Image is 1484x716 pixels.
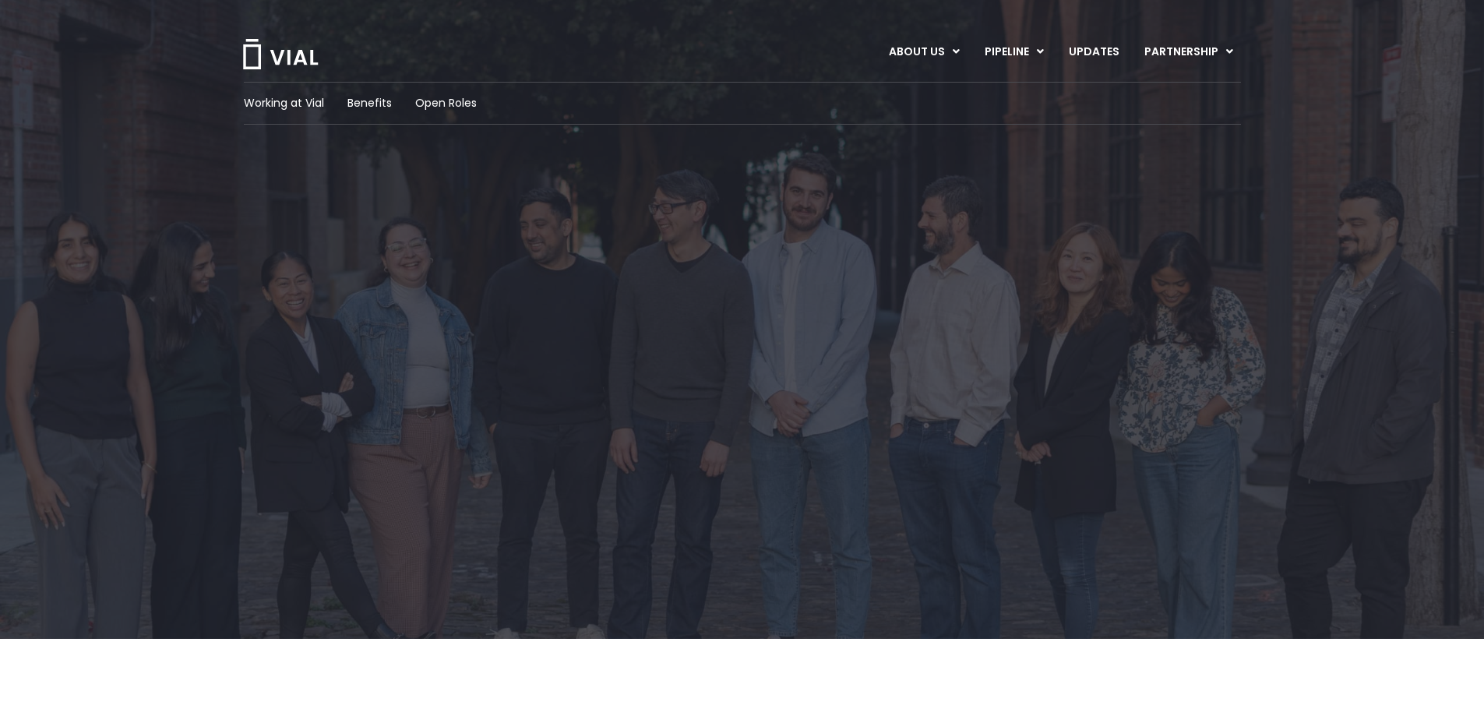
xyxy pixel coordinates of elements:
[876,39,971,65] a: ABOUT USMenu Toggle
[1056,39,1131,65] a: UPDATES
[415,95,477,111] a: Open Roles
[244,95,324,111] a: Working at Vial
[972,39,1056,65] a: PIPELINEMenu Toggle
[1132,39,1246,65] a: PARTNERSHIPMenu Toggle
[347,95,392,111] a: Benefits
[241,39,319,69] img: Vial Logo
